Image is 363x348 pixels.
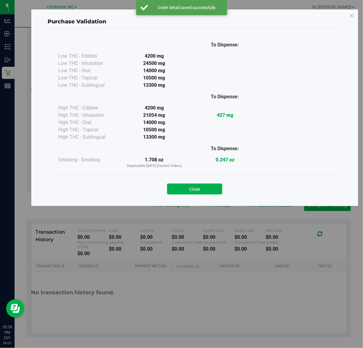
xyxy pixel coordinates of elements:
[190,41,260,49] div: To Dispense:
[58,126,119,133] div: High THC - Topical
[151,5,223,11] div: Order detail saved successfully
[58,133,119,141] div: High THC - Sublingual
[119,156,190,169] div: 1.708 oz
[58,156,119,164] div: Smoking - Smoking
[119,112,190,119] div: 21054 mg
[119,52,190,60] div: 4200 mg
[119,67,190,74] div: 14000 mg
[119,164,190,169] p: Dispensable [DATE] (Current Orders)
[119,119,190,126] div: 14000 mg
[190,93,260,100] div: To Dispense:
[119,60,190,67] div: 24500 mg
[217,112,233,118] strong: 427 mg
[119,133,190,141] div: 13300 mg
[119,74,190,82] div: 10500 mg
[6,299,24,318] iframe: Resource center
[119,82,190,89] div: 13300 mg
[58,67,119,74] div: Low THC - Oral
[58,60,119,67] div: Low THC - Inhalation
[58,52,119,60] div: Low THC - Edibles
[58,74,119,82] div: Low THC - Topical
[167,184,222,194] button: Close
[216,157,234,163] strong: 0.247 oz
[119,104,190,112] div: 4200 mg
[119,126,190,133] div: 10500 mg
[190,145,260,152] div: To Dispense:
[48,18,106,25] span: Purchase Validation
[58,119,119,126] div: High THC - Oral
[58,112,119,119] div: High THC - Inhalation
[58,82,119,89] div: Low THC - Sublingual
[58,104,119,112] div: High THC - Edibles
